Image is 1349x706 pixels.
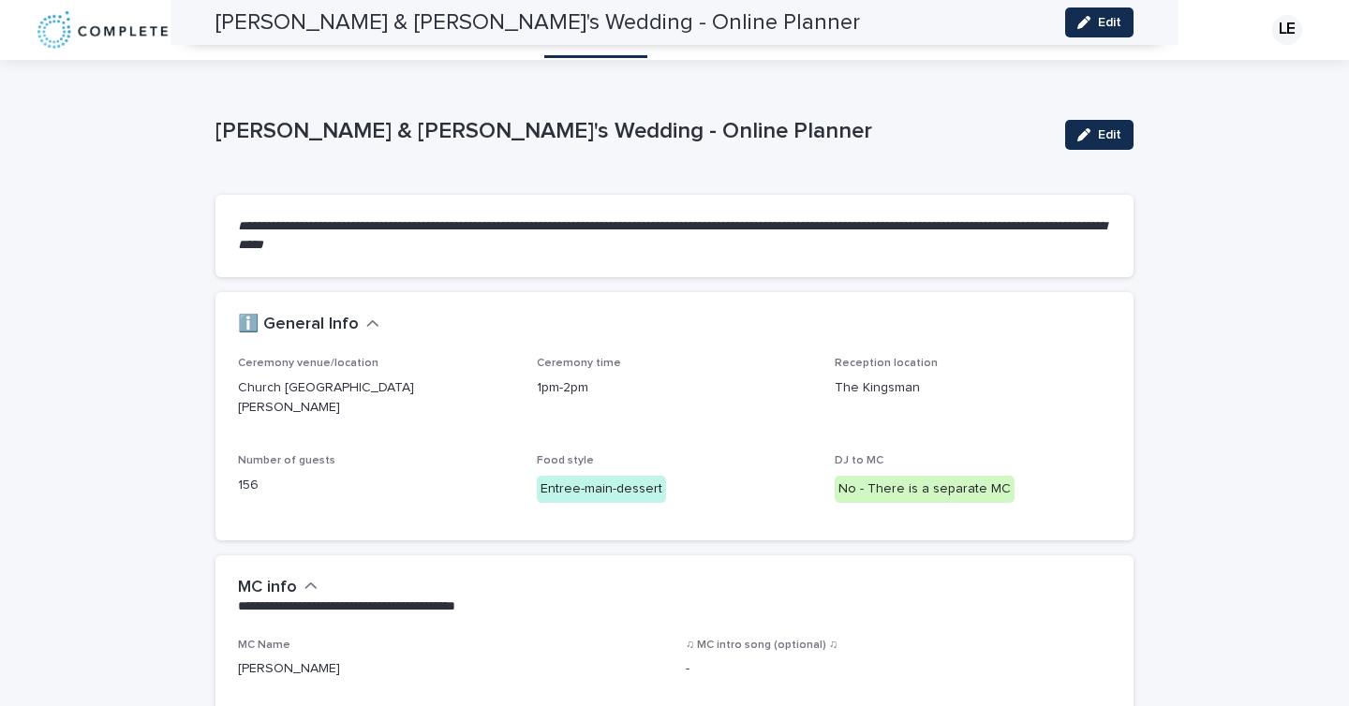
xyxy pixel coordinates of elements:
[835,378,1111,398] p: The Kingsman
[537,358,621,369] span: Ceremony time
[537,476,666,503] div: Entree-main-dessert
[238,476,514,495] p: 156
[537,455,594,466] span: Food style
[238,659,663,679] p: [PERSON_NAME]
[238,315,379,335] button: ℹ️ General Info
[1065,120,1134,150] button: Edit
[238,455,335,466] span: Number of guests
[238,578,318,598] button: MC info
[686,659,1111,679] p: -
[238,640,290,651] span: MC Name
[238,358,378,369] span: Ceremony venue/location
[238,378,514,418] p: Church [GEOGRAPHIC_DATA][PERSON_NAME]
[835,358,938,369] span: Reception location
[215,118,1050,145] p: [PERSON_NAME] & [PERSON_NAME]'s Wedding - Online Planner
[686,640,838,651] span: ♫ MC intro song (optional) ♫
[1098,128,1121,141] span: Edit
[537,378,813,398] p: 1pm-2pm
[238,578,297,598] h2: MC info
[37,11,196,49] img: 8nP3zCmvR2aWrOmylPw8
[835,455,883,466] span: DJ to MC
[835,476,1015,503] div: No - There is a separate MC
[238,315,359,335] h2: ℹ️ General Info
[1272,15,1302,45] div: LE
